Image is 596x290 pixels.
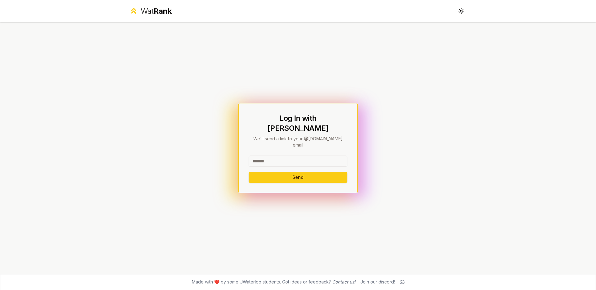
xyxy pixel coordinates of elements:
[249,113,347,133] h1: Log In with [PERSON_NAME]
[332,279,355,284] a: Contact us!
[192,279,355,285] span: Made with ❤️ by some UWaterloo students. Got ideas or feedback?
[141,6,172,16] div: Wat
[249,172,347,183] button: Send
[249,136,347,148] p: We'll send a link to your @[DOMAIN_NAME] email
[154,7,172,16] span: Rank
[360,279,395,285] div: Join our discord!
[129,6,172,16] a: WatRank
